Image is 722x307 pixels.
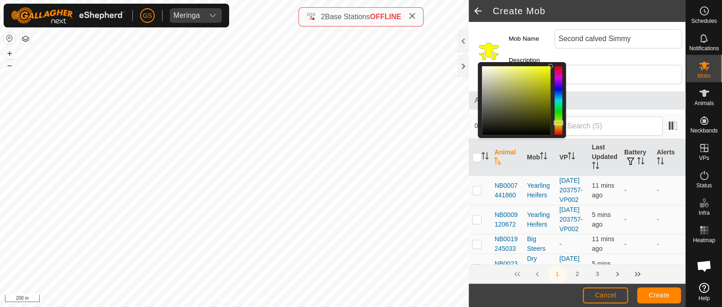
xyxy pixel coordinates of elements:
[628,265,647,283] button: Last Page
[653,205,685,234] td: -
[20,33,31,44] button: Map Layers
[560,240,562,248] app-display-virtual-paddock-transition: -
[527,234,552,254] div: Big Steers
[621,205,653,234] td: -
[686,279,722,305] a: Help
[491,139,523,176] th: Animal
[649,291,670,299] span: Create
[494,159,502,166] p-sorticon: Activate to sort
[481,153,489,161] p-sorticon: Activate to sort
[653,234,685,254] td: -
[568,153,575,161] p-sorticon: Activate to sort
[595,291,616,299] span: Cancel
[588,265,607,283] button: 3
[548,265,566,283] button: 1
[637,159,644,166] p-sorticon: Activate to sort
[523,139,556,176] th: Mob
[325,13,370,21] span: Base Stations
[540,153,547,161] p-sorticon: Activate to sort
[321,13,325,21] span: 2
[697,73,711,79] span: Mobs
[143,11,152,21] span: GS
[592,163,599,170] p-sorticon: Activate to sort
[204,8,222,23] div: dropdown trigger
[494,210,519,229] span: NB0009120672
[653,139,685,176] th: Alerts
[592,211,611,228] span: 6 Sept 2025, 9:57 am
[608,265,627,283] button: Next Page
[494,181,519,200] span: NB0007441860
[621,254,653,283] td: -
[653,176,685,205] td: -
[4,33,15,44] button: Reset Map
[698,210,709,216] span: Infra
[592,260,611,277] span: 6 Sept 2025, 9:57 am
[474,121,552,131] span: 0 selected of 531
[694,101,714,106] span: Animals
[170,8,204,23] span: Meringa
[696,183,712,188] span: Status
[527,254,552,283] div: Dry Yearlings
[699,155,709,161] span: VPs
[509,29,555,48] label: Mob Name
[527,181,552,200] div: Yearling Heifers
[527,210,552,229] div: Yearling Heifers
[173,12,200,19] div: Meringa
[657,159,664,166] p-sorticon: Activate to sort
[588,139,621,176] th: Last Updated
[4,48,15,59] button: +
[689,46,719,51] span: Notifications
[556,139,588,176] th: VP
[583,287,628,303] button: Cancel
[653,254,685,283] td: -
[243,295,270,303] a: Contact Us
[592,235,614,252] span: 6 Sept 2025, 9:50 am
[560,206,583,233] a: [DATE] 203757-VP002
[11,7,125,24] img: Gallagher Logo
[691,252,718,280] a: Open chat
[621,234,653,254] td: -
[637,287,681,303] button: Create
[509,56,555,65] label: Description
[698,296,710,301] span: Help
[621,139,653,176] th: Battery
[494,234,519,254] span: NB0019245033
[693,238,715,243] span: Heatmap
[370,13,401,21] span: OFFLINE
[691,18,717,24] span: Schedules
[199,295,233,303] a: Privacy Policy
[621,176,653,205] td: -
[592,182,614,199] span: 6 Sept 2025, 9:51 am
[494,259,519,278] span: NB0023505127
[474,95,680,106] span: Animals
[4,60,15,71] button: –
[552,116,663,136] input: Search (S)
[492,5,685,16] h2: Create Mob
[560,255,583,281] a: [DATE] 084354-VP002
[560,177,583,203] a: [DATE] 203757-VP002
[568,265,586,283] button: 2
[690,128,717,133] span: Neckbands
